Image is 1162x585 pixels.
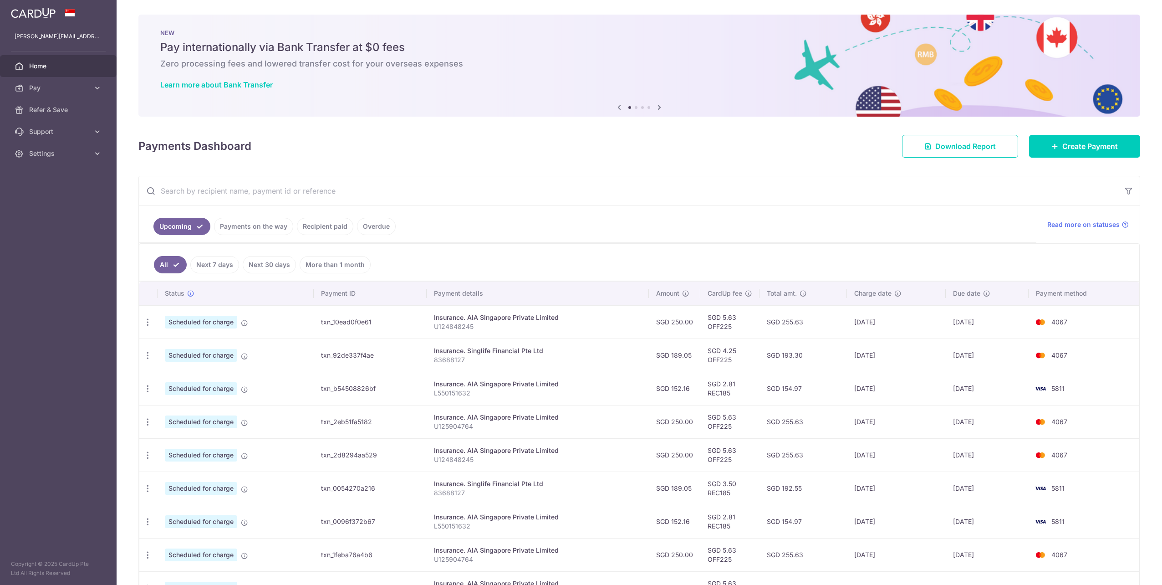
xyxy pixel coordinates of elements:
td: SGD 3.50 REC185 [700,472,759,505]
div: Insurance. AIA Singapore Private Limited [434,513,642,522]
img: Bank Card [1031,350,1050,361]
span: Scheduled for charge [165,382,237,395]
span: Total amt. [767,289,797,298]
span: Scheduled for charge [165,316,237,328]
td: [DATE] [847,438,946,472]
td: [DATE] [946,438,1029,472]
td: SGD 255.63 [759,305,847,339]
td: SGD 152.16 [649,372,700,405]
th: Payment ID [314,282,427,305]
p: U124848245 [434,322,642,331]
td: txn_b54508826bf [314,372,427,405]
span: Scheduled for charge [165,482,237,495]
td: txn_92de337f4ae [314,339,427,372]
th: Payment details [427,282,649,305]
p: L550151632 [434,522,642,531]
h6: Zero processing fees and lowered transfer cost for your overseas expenses [160,58,1118,69]
td: SGD 189.05 [649,339,700,372]
img: Bank Card [1031,416,1050,427]
p: 83688127 [434,488,642,498]
td: [DATE] [847,405,946,438]
p: U124848245 [434,455,642,464]
span: Scheduled for charge [165,349,237,362]
td: [DATE] [946,405,1029,438]
td: txn_2eb51fa5182 [314,405,427,438]
img: Bank Card [1031,483,1050,494]
img: Bank Card [1031,516,1050,527]
p: 83688127 [434,355,642,364]
td: [DATE] [946,538,1029,571]
a: Next 7 days [190,256,239,273]
span: CardUp fee [708,289,742,298]
a: Payments on the way [214,218,293,235]
td: SGD 2.81 REC185 [700,372,759,405]
td: txn_2d8294aa529 [314,438,427,472]
td: [DATE] [847,505,946,538]
td: txn_1feba76a4b6 [314,538,427,571]
span: Scheduled for charge [165,515,237,528]
td: SGD 5.63 OFF225 [700,438,759,472]
img: CardUp [11,7,56,18]
td: SGD 255.63 [759,438,847,472]
th: Payment method [1029,282,1139,305]
div: Insurance. AIA Singapore Private Limited [434,446,642,455]
td: SGD 193.30 [759,339,847,372]
td: SGD 154.97 [759,372,847,405]
div: Insurance. AIA Singapore Private Limited [434,546,642,555]
a: Download Report [902,135,1018,158]
p: U125904764 [434,422,642,431]
img: Bank Card [1031,549,1050,560]
span: 4067 [1051,351,1067,359]
span: Charge date [854,289,892,298]
td: [DATE] [847,305,946,339]
p: U125904764 [434,555,642,564]
div: Insurance. AIA Singapore Private Limited [434,313,642,322]
span: 4067 [1051,551,1067,559]
span: 4067 [1051,418,1067,426]
td: [DATE] [946,505,1029,538]
td: SGD 255.63 [759,538,847,571]
td: SGD 5.63 OFF225 [700,538,759,571]
td: SGD 4.25 OFF225 [700,339,759,372]
img: Bank transfer banner [138,15,1140,117]
a: Recipient paid [297,218,353,235]
td: [DATE] [847,372,946,405]
div: Insurance. Singlife Financial Pte Ltd [434,346,642,355]
span: Status [165,289,184,298]
a: Upcoming [153,218,210,235]
td: SGD 154.97 [759,505,847,538]
span: Scheduled for charge [165,449,237,462]
a: More than 1 month [300,256,371,273]
span: Scheduled for charge [165,549,237,561]
a: Overdue [357,218,396,235]
span: Read more on statuses [1047,220,1120,229]
div: Insurance. Singlife Financial Pte Ltd [434,479,642,488]
span: Amount [656,289,679,298]
a: Next 30 days [243,256,296,273]
span: 5811 [1051,484,1065,492]
td: [DATE] [847,538,946,571]
span: Refer & Save [29,105,89,114]
td: [DATE] [946,339,1029,372]
img: Bank Card [1031,383,1050,394]
span: 4067 [1051,318,1067,326]
td: SGD 152.16 [649,505,700,538]
h4: Payments Dashboard [138,138,251,154]
span: Due date [953,289,980,298]
p: L550151632 [434,389,642,398]
td: SGD 189.05 [649,472,700,505]
div: Insurance. AIA Singapore Private Limited [434,380,642,389]
a: Create Payment [1029,135,1140,158]
td: [DATE] [847,339,946,372]
span: Create Payment [1062,141,1118,152]
td: SGD 250.00 [649,405,700,438]
input: Search by recipient name, payment id or reference [139,176,1118,205]
p: NEW [160,29,1118,36]
div: Insurance. AIA Singapore Private Limited [434,413,642,422]
td: SGD 250.00 [649,438,700,472]
span: Scheduled for charge [165,416,237,428]
td: txn_0096f372b67 [314,505,427,538]
a: Learn more about Bank Transfer [160,80,273,89]
td: SGD 250.00 [649,305,700,339]
img: Bank Card [1031,317,1050,328]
